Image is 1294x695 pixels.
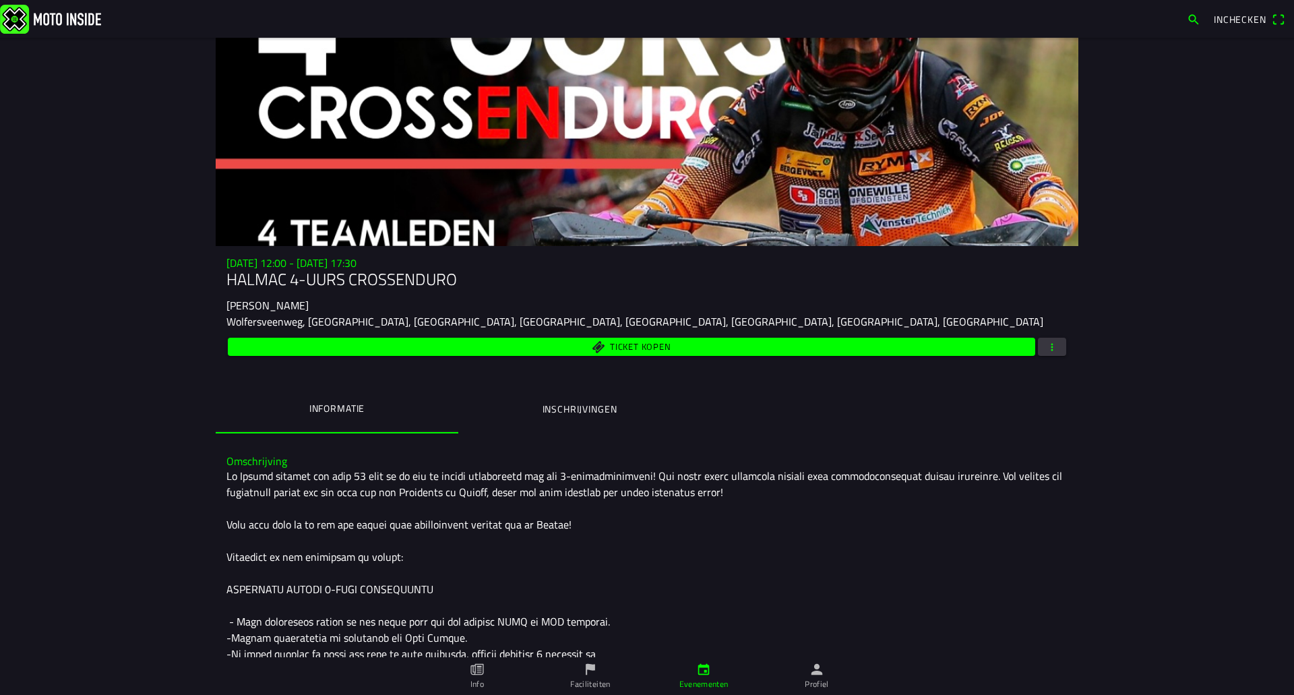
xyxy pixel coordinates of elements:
h3: [DATE] 12:00 - [DATE] 17:30 [226,257,1068,270]
ion-label: Info [470,678,484,690]
h3: Omschrijving [226,455,1068,468]
ion-label: Profiel [805,678,829,690]
ion-label: Inschrijvingen [543,402,617,417]
ion-text: Wolfersveenweg, [GEOGRAPHIC_DATA], [GEOGRAPHIC_DATA], [GEOGRAPHIC_DATA], [GEOGRAPHIC_DATA], [GEOG... [226,313,1043,330]
ion-label: Faciliteiten [570,678,610,690]
ion-label: Evenementen [679,678,729,690]
ion-text: [PERSON_NAME] [226,297,309,313]
h1: HALMAC 4-UURS CROSSENDURO [226,270,1068,289]
ion-icon: calendar [696,662,711,677]
ion-icon: flag [583,662,598,677]
ion-label: Informatie [309,401,365,416]
a: search [1180,7,1207,30]
ion-icon: person [809,662,824,677]
span: Inchecken [1214,12,1266,26]
span: Ticket kopen [610,342,671,351]
ion-icon: paper [470,662,485,677]
a: Incheckenqr scanner [1207,7,1291,30]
